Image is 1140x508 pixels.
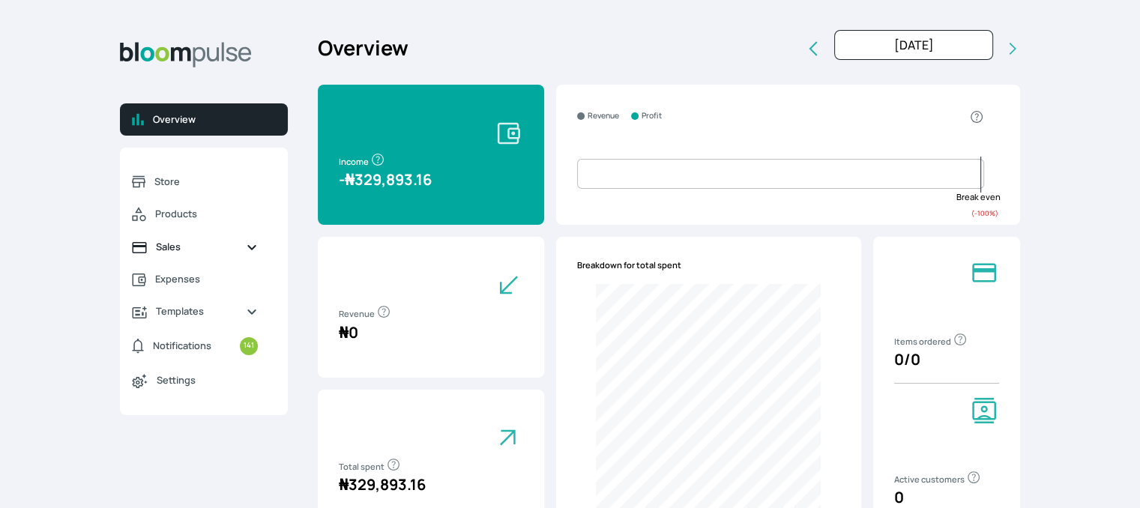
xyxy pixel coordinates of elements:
[894,336,968,347] span: Items ordered
[240,337,258,355] small: 141
[120,198,270,231] a: Products
[339,308,391,319] span: Revenue
[120,263,270,295] a: Expenses
[153,339,211,353] span: Notifications
[156,240,234,254] span: Sales
[120,30,288,490] aside: Sidebar
[339,474,426,495] span: 329,893.16
[339,461,401,472] span: Total spent
[120,364,270,397] a: Settings
[318,33,408,64] h2: Overview
[588,110,619,122] small: Revenue
[154,175,258,189] span: Store
[157,373,258,387] span: Settings
[345,169,355,190] span: ₦
[642,110,662,122] small: Profit
[577,259,681,272] span: Breakdown for total spent
[120,166,270,198] a: Store
[155,207,258,221] span: Products
[120,103,288,136] a: Overview
[120,295,270,327] a: Templates
[120,231,270,263] a: Sales
[339,322,358,342] span: 0
[120,328,270,364] a: Notifications141
[339,156,385,167] span: Income
[894,474,981,485] span: Active customers
[120,42,252,67] img: Bloom Logo
[339,169,432,190] span: - 329,893.16
[156,304,234,318] span: Templates
[153,112,276,127] span: Overview
[155,272,258,286] span: Expenses
[971,208,998,218] small: ( -100 %)
[894,348,999,371] p: 0 / 0
[339,474,349,495] span: ₦
[339,322,349,342] span: ₦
